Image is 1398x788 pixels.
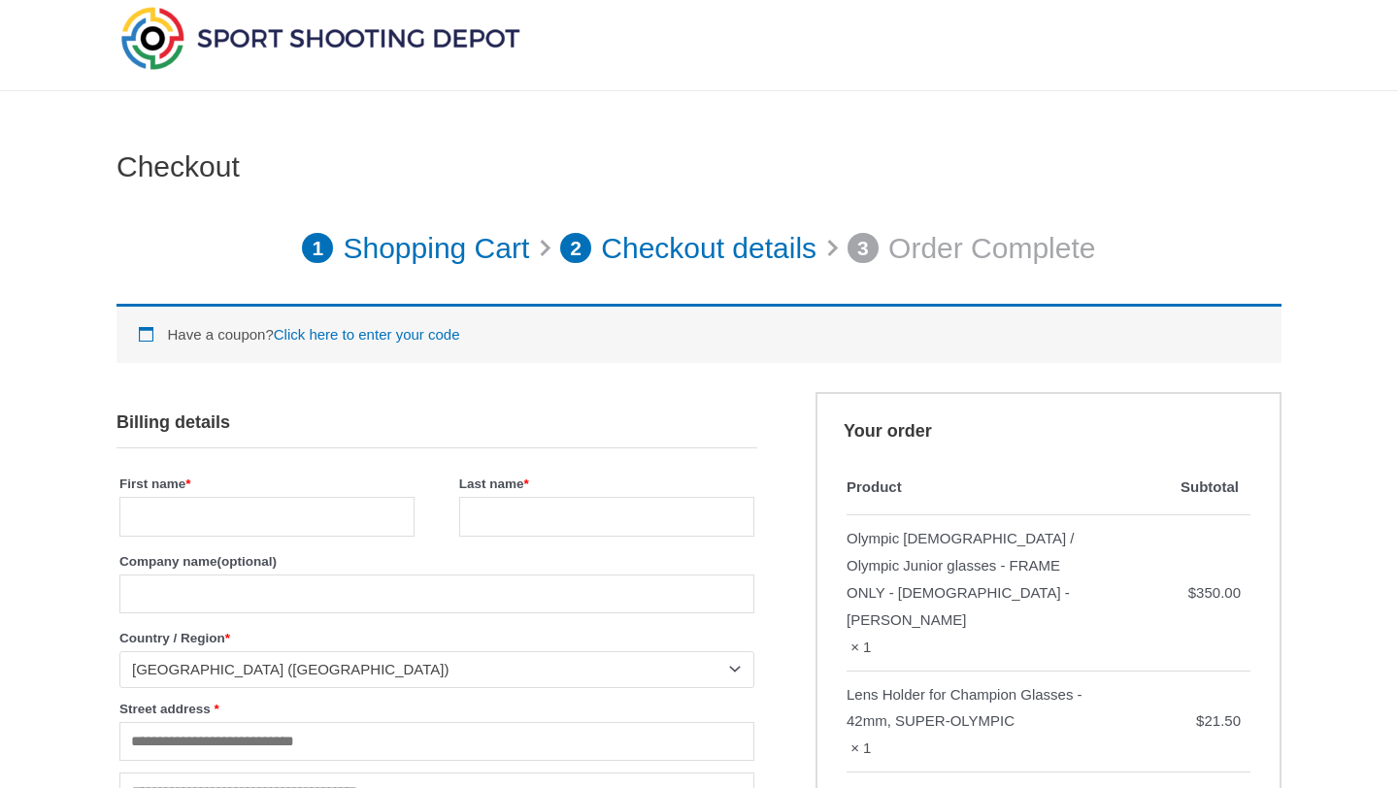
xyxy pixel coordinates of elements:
[217,554,277,569] span: (optional)
[815,392,1281,460] h3: Your order
[459,471,754,497] label: Last name
[1196,712,1204,729] span: $
[119,696,754,722] label: Street address
[116,304,1281,363] div: Have a coupon?
[116,2,524,74] img: Sport Shooting Depot
[560,221,816,276] a: 2 Checkout details
[119,651,754,687] span: Country / Region
[343,221,529,276] p: Shopping Cart
[1188,584,1241,601] bdi: 350.00
[850,634,871,661] strong: × 1
[116,149,1281,184] h1: Checkout
[274,326,460,343] a: Enter your coupon code
[1196,712,1241,729] bdi: 21.50
[560,233,591,264] span: 2
[116,392,757,448] h3: Billing details
[1188,584,1196,601] span: $
[847,681,1082,736] div: Lens Holder for Champion Glasses - 42mm, SUPER-OLYMPIC
[1092,460,1250,515] th: Subtotal
[119,471,415,497] label: First name
[302,221,529,276] a: 1 Shopping Cart
[302,233,333,264] span: 1
[847,460,1092,515] th: Product
[132,660,724,679] span: United States (US)
[850,735,871,762] strong: × 1
[119,625,754,651] label: Country / Region
[119,548,754,575] label: Company name
[601,221,816,276] p: Checkout details
[847,525,1082,633] div: Olympic [DEMOGRAPHIC_DATA] / Olympic Junior glasses - FRAME ONLY - [DEMOGRAPHIC_DATA] - [PERSON_N...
